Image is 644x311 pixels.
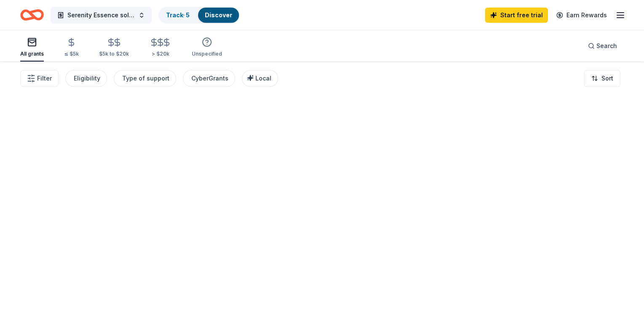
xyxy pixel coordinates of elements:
button: Track· 5Discover [158,7,240,24]
button: Search [581,38,624,54]
div: All grants [20,51,44,57]
a: Start free trial [485,8,548,23]
div: Eligibility [74,73,100,83]
button: CyberGrants [183,70,235,87]
a: Earn Rewards [551,8,612,23]
button: Sort [584,70,620,87]
button: Type of support [114,70,176,87]
div: Unspecified [192,51,222,57]
div: $5k to $20k [99,51,129,57]
button: Filter [20,70,59,87]
div: Type of support [122,73,169,83]
button: ≤ $5k [64,34,79,62]
button: Local [242,70,278,87]
div: CyberGrants [191,73,228,83]
button: Eligibility [65,70,107,87]
span: Filter [37,73,52,83]
span: Serenity Essence solutions [67,10,135,20]
span: Search [596,41,617,51]
span: Sort [601,73,613,83]
div: > $20k [149,51,172,57]
a: Home [20,5,44,25]
a: Track· 5 [166,11,190,19]
button: $5k to $20k [99,34,129,62]
button: > $20k [149,34,172,62]
span: Local [255,75,271,82]
button: Serenity Essence solutions [51,7,152,24]
button: Unspecified [192,34,222,62]
div: ≤ $5k [64,51,79,57]
button: All grants [20,34,44,62]
a: Discover [205,11,232,19]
